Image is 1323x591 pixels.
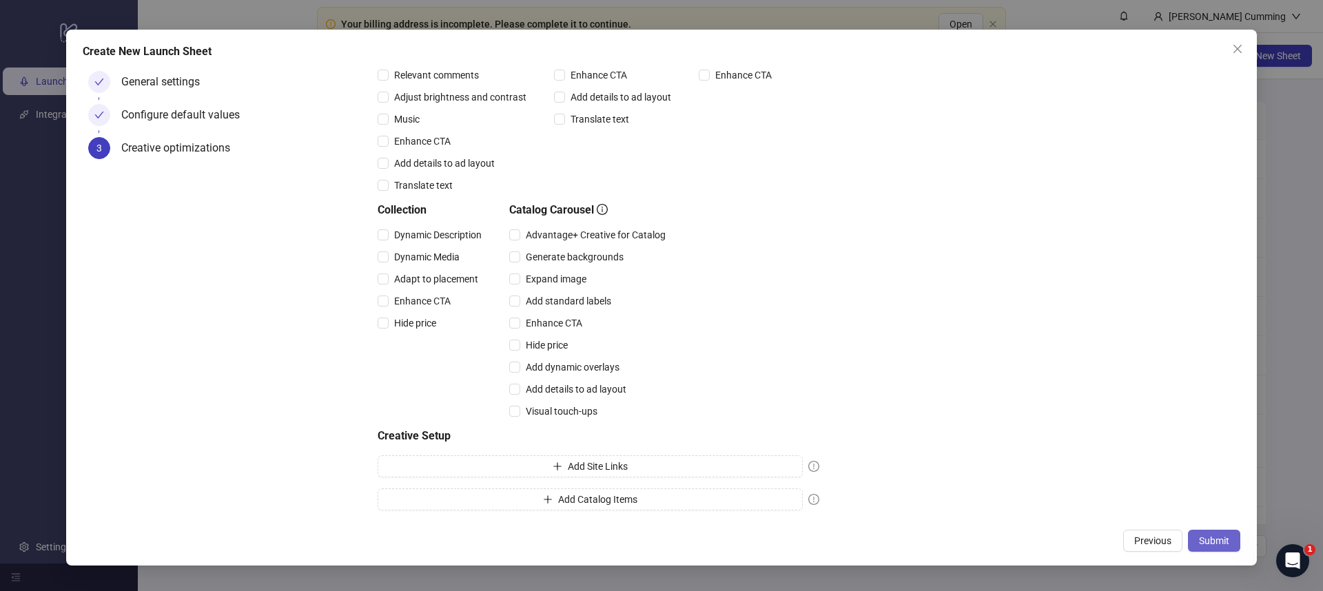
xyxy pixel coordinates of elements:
[565,68,633,83] span: Enhance CTA
[389,271,484,287] span: Adapt to placement
[94,110,104,120] span: check
[378,455,803,477] button: Add Site Links
[83,43,1240,60] div: Create New Launch Sheet
[808,494,819,505] span: exclamation-circle
[378,488,803,510] button: Add Catalog Items
[1232,43,1243,54] span: close
[520,293,617,309] span: Add standard labels
[509,202,671,218] h5: Catalog Carousel
[520,404,603,419] span: Visual touch-ups
[389,293,456,309] span: Enhance CTA
[389,112,425,127] span: Music
[808,461,819,472] span: exclamation-circle
[389,249,465,265] span: Dynamic Media
[520,382,632,397] span: Add details to ad layout
[389,134,456,149] span: Enhance CTA
[520,360,625,375] span: Add dynamic overlays
[389,156,500,171] span: Add details to ad layout
[565,90,677,105] span: Add details to ad layout
[389,90,532,105] span: Adjust brightness and contrast
[389,315,442,331] span: Hide price
[121,104,251,126] div: Configure default values
[565,112,635,127] span: Translate text
[121,71,211,93] div: General settings
[378,428,819,444] h5: Creative Setup
[568,461,628,472] span: Add Site Links
[94,77,104,87] span: check
[1123,530,1182,552] button: Previous
[543,495,553,504] span: plus
[520,249,629,265] span: Generate backgrounds
[378,202,487,218] h5: Collection
[389,178,458,193] span: Translate text
[1199,535,1229,546] span: Submit
[553,462,562,471] span: plus
[1227,38,1249,60] button: Close
[121,137,241,159] div: Creative optimizations
[389,227,487,242] span: Dynamic Description
[1134,535,1171,546] span: Previous
[597,204,608,215] span: info-circle
[520,338,573,353] span: Hide price
[520,227,671,242] span: Advantage+ Creative for Catalog
[389,68,484,83] span: Relevant comments
[710,68,777,83] span: Enhance CTA
[1304,544,1315,555] span: 1
[96,143,102,154] span: 3
[1188,530,1240,552] button: Submit
[520,271,592,287] span: Expand image
[1276,544,1309,577] iframe: Intercom live chat
[520,315,588,331] span: Enhance CTA
[558,494,637,505] span: Add Catalog Items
